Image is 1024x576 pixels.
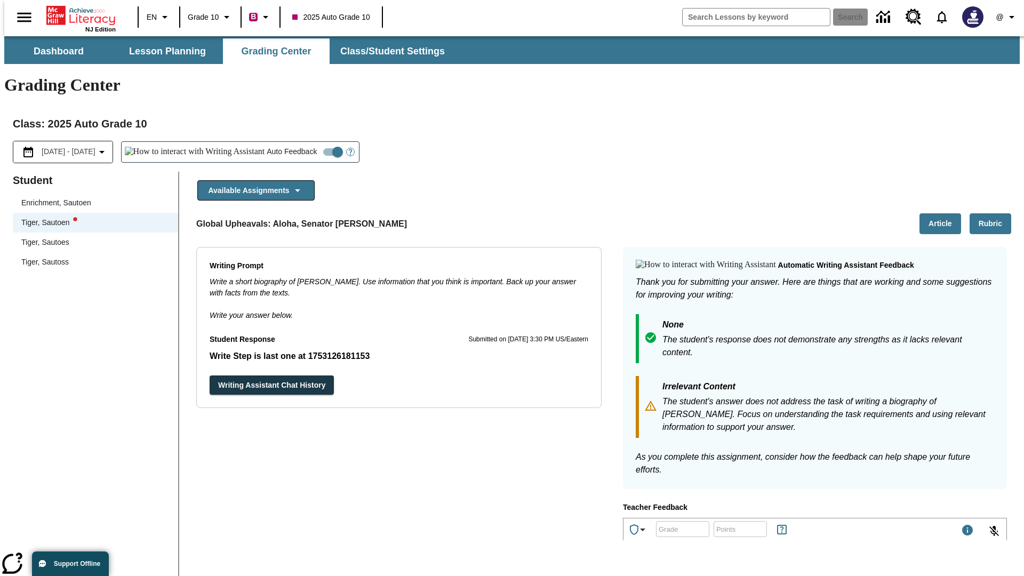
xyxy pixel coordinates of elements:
[85,26,116,33] span: NJ Edition
[196,218,407,230] p: Global Upheavals: Aloha, Senator [PERSON_NAME]
[34,45,84,58] span: Dashboard
[21,197,91,209] div: Enrichment, Sautoen
[142,7,176,27] button: Language: EN, Select a language
[636,451,994,476] p: As you complete this assignment, consider how the feedback can help shape your future efforts.
[771,519,793,540] button: Rules for Earning Points and Achievements, Will open in new tab
[636,260,776,270] img: How to interact with Writing Assistant
[662,395,994,434] p: The student's answer does not address the task of writing a biography of [PERSON_NAME]. Focus on ...
[961,524,974,539] div: Maximum 1000 characters Press Escape to exit toolbar and use left and right arrow keys to access ...
[656,515,709,543] input: Grade: Letters, numbers, %, + and - are allowed.
[18,146,108,158] button: Select the date range menu item
[4,38,454,64] div: SubNavbar
[468,334,588,345] p: Submitted on [DATE] 3:30 PM US/Eastern
[919,213,961,234] button: Article, Will open in new tab
[210,299,588,321] p: Write your answer below.
[223,38,330,64] button: Grading Center
[13,233,178,252] div: Tiger, Sautoes
[5,38,112,64] button: Dashboard
[125,147,265,157] img: How to interact with Writing Assistant
[870,3,899,32] a: Data Center
[13,172,178,189] p: Student
[251,10,256,23] span: B
[46,4,116,33] div: Home
[981,518,1007,544] button: Click to activate and allow voice recognition
[21,217,77,228] div: Tiger, Sautoen
[778,260,914,271] p: Automatic writing assistant feedback
[32,551,109,576] button: Support Offline
[114,38,221,64] button: Lesson Planning
[241,45,311,58] span: Grading Center
[188,12,219,23] span: Grade 10
[636,276,994,301] p: Thank you for submitting your answer. Here are things that are working and some suggestions for i...
[714,521,767,537] div: Points: Must be equal to or less than 25.
[210,375,334,395] button: Writing Assistant Chat History
[962,6,983,28] img: Avatar
[956,3,990,31] button: Select a new avatar
[183,7,237,27] button: Grade: Grade 10, Select a grade
[623,519,653,540] button: Achievements
[210,276,588,299] p: Write a short biography of [PERSON_NAME]. Use information that you think is important. Back up yo...
[662,318,994,333] p: None
[21,257,69,268] div: Tiger, Sautoss
[342,142,359,162] button: Open Help for Writing Assistant
[13,193,178,213] div: Enrichment, Sautoen
[42,146,95,157] span: [DATE] - [DATE]
[210,260,588,272] p: Writing Prompt
[4,75,1020,95] h1: Grading Center
[46,5,116,26] a: Home
[4,9,156,18] body: Type your response here.
[13,252,178,272] div: Tiger, Sautoss
[21,237,69,248] div: Tiger, Sautoes
[996,12,1003,23] span: @
[95,146,108,158] svg: Collapse Date Range Filter
[662,380,994,395] p: Irrelevant Content
[9,2,40,33] button: Open side menu
[54,560,100,567] span: Support Offline
[13,115,1011,132] h2: Class : 2025 Auto Grade 10
[13,213,178,233] div: Tiger, Sautoenwriting assistant alert
[267,146,317,157] span: Auto Feedback
[129,45,206,58] span: Lesson Planning
[147,12,157,23] span: EN
[928,3,956,31] a: Notifications
[197,180,315,201] button: Available Assignments
[332,38,453,64] button: Class/Student Settings
[623,502,1007,514] p: Teacher Feedback
[210,350,588,363] p: Write Step is last one at 1753126181153
[210,350,588,363] p: Student Response
[714,515,767,543] input: Points: Must be equal to or less than 25.
[990,7,1024,27] button: Profile/Settings
[662,333,994,359] p: The student's response does not demonstrate any strengths as it lacks relevant content.
[683,9,830,26] input: search field
[73,217,77,221] svg: writing assistant alert
[340,45,445,58] span: Class/Student Settings
[899,3,928,31] a: Resource Center, Will open in new tab
[292,12,370,23] span: 2025 Auto Grade 10
[970,213,1011,234] button: Rubric, Will open in new tab
[4,36,1020,64] div: SubNavbar
[656,521,709,537] div: Grade: Letters, numbers, %, + and - are allowed.
[245,7,276,27] button: Boost Class color is violet red. Change class color
[210,334,275,346] p: Student Response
